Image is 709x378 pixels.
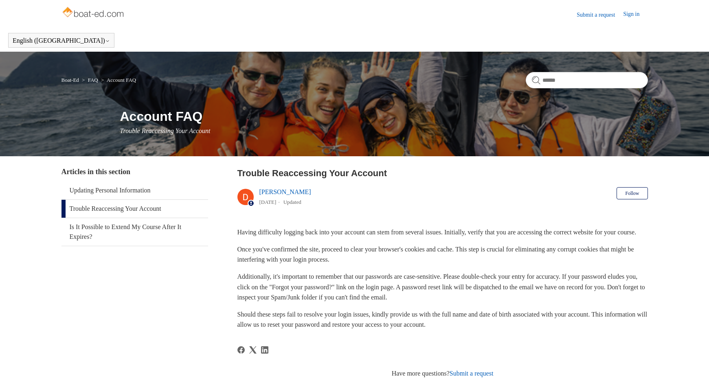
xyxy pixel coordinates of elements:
[237,346,245,354] svg: Share this page on Facebook
[13,37,110,44] button: English ([GEOGRAPHIC_DATA])
[237,166,648,180] h2: Trouble Reaccessing Your Account
[107,77,136,83] a: Account FAQ
[61,181,208,199] a: Updating Personal Information
[577,11,623,19] a: Submit a request
[259,199,277,205] time: 03/01/2024, 15:55
[120,127,211,134] span: Trouble Reaccessing Your Account
[283,199,301,205] li: Updated
[61,77,81,83] li: Boat-Ed
[261,346,268,354] svg: Share this page on LinkedIn
[526,72,648,88] input: Search
[237,244,648,265] p: Once you've confirmed the site, proceed to clear your browser's cookies and cache. This step is c...
[237,227,648,238] p: Having difficulty logging back into your account can stem from several issues. Initially, verify ...
[120,107,648,126] h1: Account FAQ
[237,346,245,354] a: Facebook
[61,5,126,21] img: Boat-Ed Help Center home page
[61,168,130,176] span: Articles in this section
[623,10,648,20] a: Sign in
[237,271,648,303] p: Additionally, it's important to remember that our passwords are case-sensitive. Please double-che...
[259,188,311,195] a: [PERSON_NAME]
[88,77,98,83] a: FAQ
[61,200,208,218] a: Trouble Reaccessing Your Account
[61,77,79,83] a: Boat-Ed
[61,218,208,246] a: Is It Possible to Extend My Course After It Expires?
[99,77,136,83] li: Account FAQ
[450,370,494,377] a: Submit a request
[237,309,648,330] p: Should these steps fail to resolve your login issues, kindly provide us with the full name and da...
[80,77,99,83] li: FAQ
[617,187,648,199] button: Follow Article
[249,346,257,354] svg: Share this page on X Corp
[249,346,257,354] a: X Corp
[261,346,268,354] a: LinkedIn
